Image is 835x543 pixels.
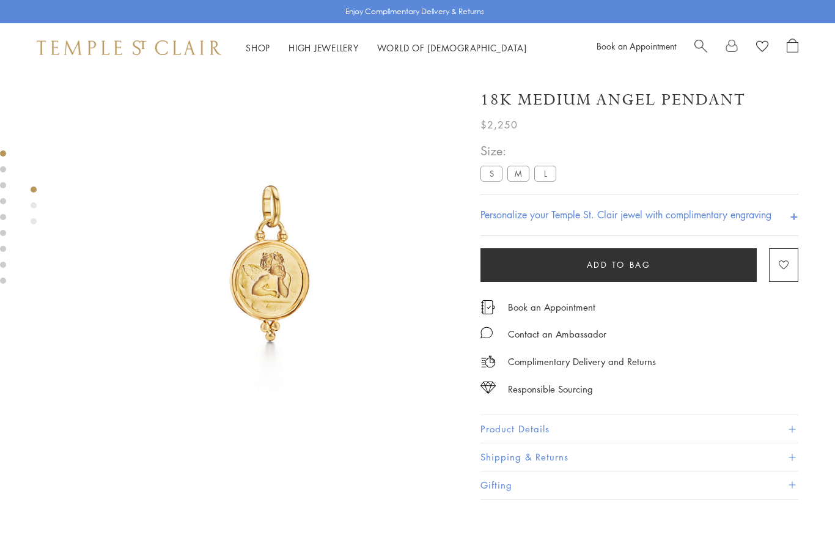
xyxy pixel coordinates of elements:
img: Temple St. Clair [37,40,221,55]
button: Add to bag [480,248,757,282]
span: Add to bag [587,258,651,271]
h4: Personalize your Temple St. Clair jewel with complimentary engraving [480,207,771,222]
img: MessageIcon-01_2.svg [480,327,493,339]
a: Open Shopping Bag [787,39,798,57]
a: High JewelleryHigh Jewellery [289,42,359,54]
p: Enjoy Complimentary Delivery & Returns [345,6,484,18]
img: icon_sourcing.svg [480,382,496,394]
h1: 18K Medium Angel Pendant [480,89,746,111]
a: Book an Appointment [508,300,595,314]
button: Product Details [480,415,798,443]
button: Shipping & Returns [480,443,798,471]
label: L [534,166,556,181]
h4: + [790,204,798,226]
a: Book an Appointment [597,40,676,52]
p: Complimentary Delivery and Returns [508,354,656,369]
a: ShopShop [246,42,270,54]
a: World of [DEMOGRAPHIC_DATA]World of [DEMOGRAPHIC_DATA] [377,42,527,54]
img: icon_delivery.svg [480,354,496,369]
label: S [480,166,502,181]
img: icon_appointment.svg [480,300,495,314]
a: View Wishlist [756,39,768,57]
img: AP14-BEZGRN [79,72,462,455]
div: Responsible Sourcing [508,382,593,397]
div: Product gallery navigation [31,183,37,234]
label: M [507,166,529,181]
a: Search [694,39,707,57]
button: Gifting [480,471,798,499]
div: Contact an Ambassador [508,327,606,342]
span: $2,250 [480,117,518,133]
span: Size: [480,141,561,161]
nav: Main navigation [246,40,527,56]
iframe: Gorgias live chat messenger [774,486,823,531]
